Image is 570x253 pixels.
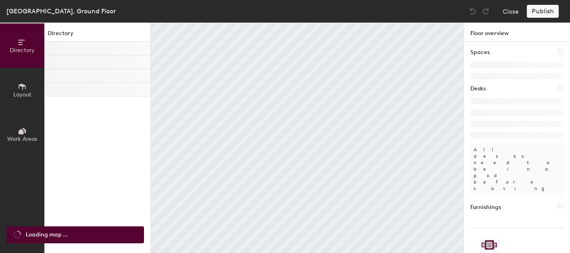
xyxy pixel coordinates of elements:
canvas: Map [151,23,464,253]
img: Sticker logo [480,238,499,252]
h1: Spaces [470,48,490,57]
h1: Desks [470,84,486,93]
span: Layout [13,91,31,98]
div: [GEOGRAPHIC_DATA], Ground Floor [6,6,116,16]
span: Directory [10,47,35,54]
h1: Furnishings [470,203,501,212]
button: Close [503,5,519,18]
h1: Floor overview [464,23,570,42]
span: Loading map ... [26,230,68,239]
h1: Directory [44,29,150,42]
img: Undo [469,7,477,15]
p: All desks need to be in a pod before saving [470,143,564,195]
span: Work Areas [7,136,37,142]
img: Redo [482,7,490,15]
